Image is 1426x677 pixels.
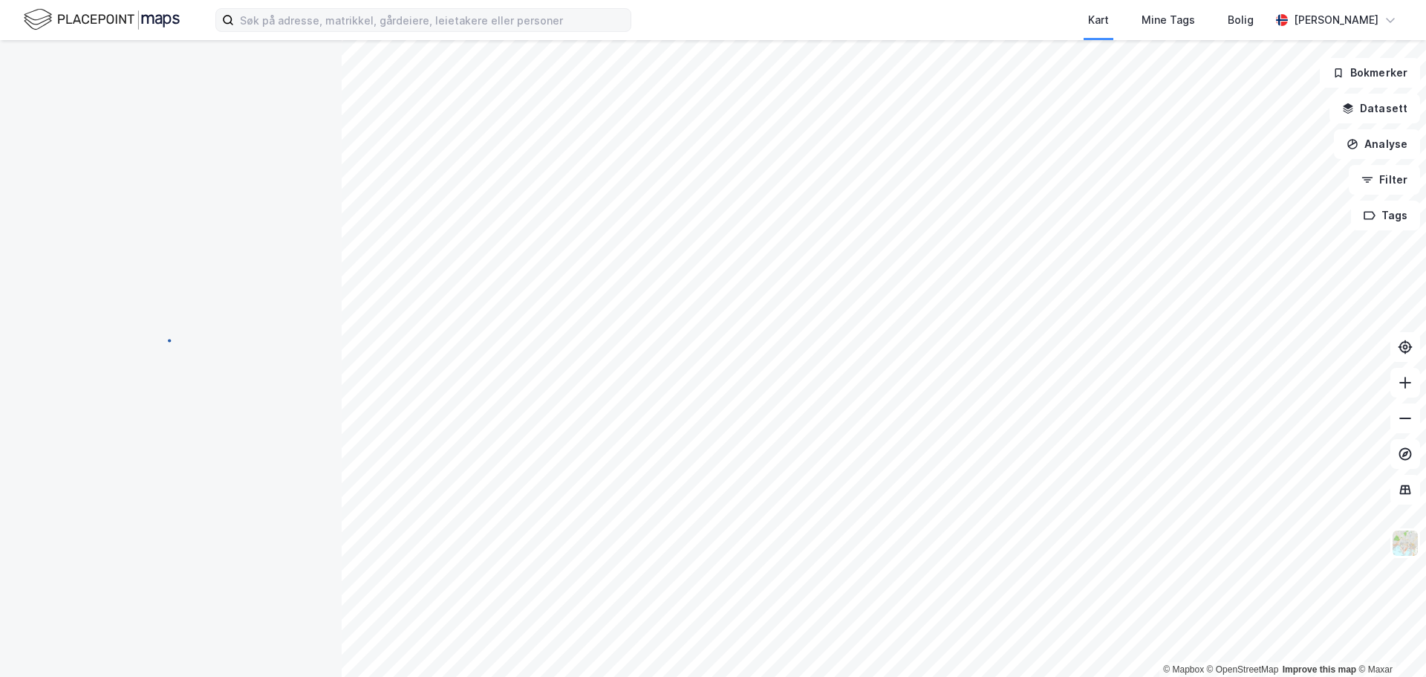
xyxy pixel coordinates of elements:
div: Bolig [1228,11,1254,29]
button: Bokmerker [1320,58,1420,88]
input: Søk på adresse, matrikkel, gårdeiere, leietakere eller personer [234,9,631,31]
button: Filter [1349,165,1420,195]
div: Mine Tags [1142,11,1195,29]
div: Kart [1088,11,1109,29]
a: Mapbox [1163,664,1204,675]
img: Z [1391,529,1419,557]
img: logo.f888ab2527a4732fd821a326f86c7f29.svg [24,7,180,33]
button: Analyse [1334,129,1420,159]
button: Datasett [1329,94,1420,123]
div: Kontrollprogram for chat [1352,606,1426,677]
a: Improve this map [1283,664,1356,675]
iframe: Chat Widget [1352,606,1426,677]
a: OpenStreetMap [1207,664,1279,675]
button: Tags [1351,201,1420,230]
img: spinner.a6d8c91a73a9ac5275cf975e30b51cfb.svg [159,338,183,362]
div: [PERSON_NAME] [1294,11,1378,29]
